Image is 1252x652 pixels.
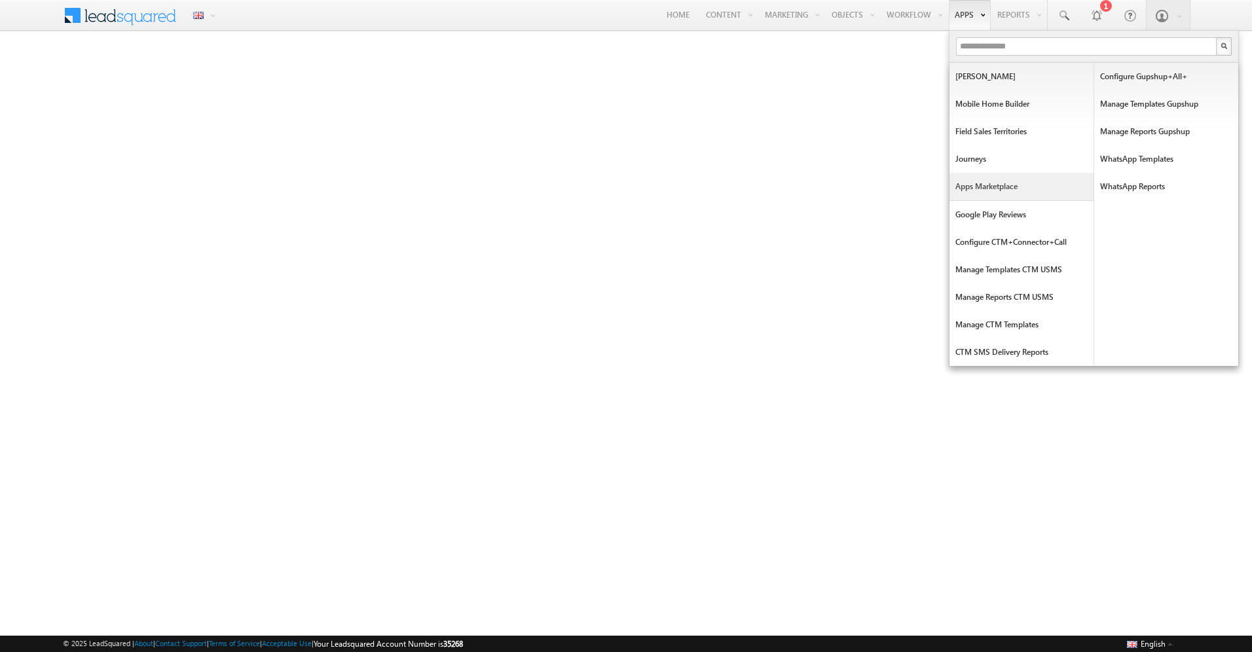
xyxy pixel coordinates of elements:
a: Manage Reports CTM USMS [949,283,1094,311]
a: Contact Support [155,639,207,647]
a: [PERSON_NAME] [949,63,1094,90]
a: Configure CTM+Connector+call [949,228,1094,256]
a: Manage CTM Templates [949,311,1094,338]
a: Manage Templates Gupshup [1094,90,1238,118]
a: Configure Gupshup+All+ [1094,63,1238,90]
span: 35268 [443,639,463,649]
button: English [1124,636,1176,651]
a: CTM SMS Delivery Reports [949,338,1094,366]
a: Journeys [949,145,1094,173]
a: Manage Templates CTM USMS [949,256,1094,283]
a: Field Sales Territories [949,118,1094,145]
span: © 2025 LeadSquared | | | | | [63,638,463,650]
a: About [134,639,153,647]
a: Apps Marketplace [949,173,1094,200]
a: Terms of Service [209,639,260,647]
a: WhatsApp Reports [1094,173,1238,200]
a: Acceptable Use [262,639,312,647]
a: WhatsApp Templates [1094,145,1238,173]
a: Google Play Reviews [949,201,1094,228]
a: Mobile Home Builder [949,90,1094,118]
a: Manage Reports Gupshup [1094,118,1238,145]
span: English [1141,639,1166,649]
img: Search [1221,43,1227,49]
span: Your Leadsquared Account Number is [314,639,463,649]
